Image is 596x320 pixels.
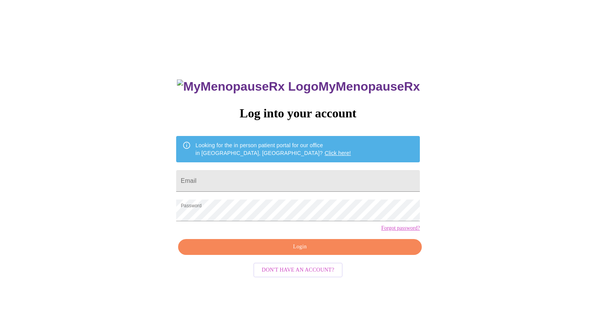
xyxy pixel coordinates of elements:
a: Forgot password? [381,225,420,231]
span: Don't have an account? [262,265,334,275]
h3: MyMenopauseRx [177,79,420,94]
button: Login [178,239,422,255]
img: MyMenopauseRx Logo [177,79,318,94]
h3: Log into your account [176,106,420,120]
button: Don't have an account? [253,263,343,278]
a: Click here! [325,150,351,156]
a: Don't have an account? [251,266,345,273]
div: Looking for the in person patient portal for our office in [GEOGRAPHIC_DATA], [GEOGRAPHIC_DATA]? [196,138,351,160]
span: Login [187,242,413,252]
